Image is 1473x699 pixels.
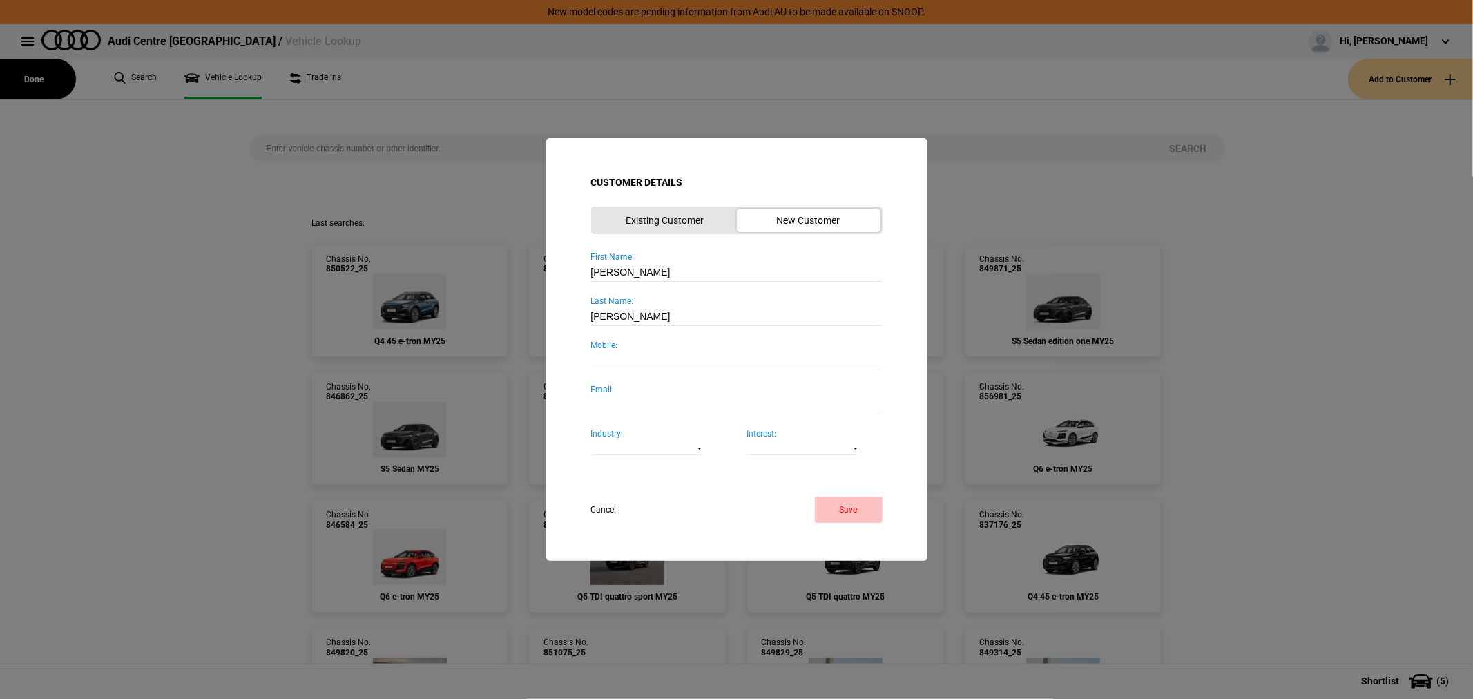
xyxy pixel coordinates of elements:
button: Save [815,497,883,523]
div: Interest: [747,428,883,440]
div: Last Name: [591,296,883,307]
button: Cancel [591,497,642,523]
div: First Name: [591,251,883,263]
button: New Customer [737,209,880,232]
input: Email: [591,396,883,414]
input: Last Name: [591,307,883,326]
div: Email: [591,384,883,396]
button: Industry: [591,439,702,455]
div: Industry: [591,428,726,440]
button: Interest: [747,439,858,455]
button: Existing Customer [593,209,737,232]
input: First Name: [591,263,883,282]
div: Customer Details [591,176,883,190]
input: Mobile: [591,352,883,370]
div: Mobile: [591,340,883,352]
